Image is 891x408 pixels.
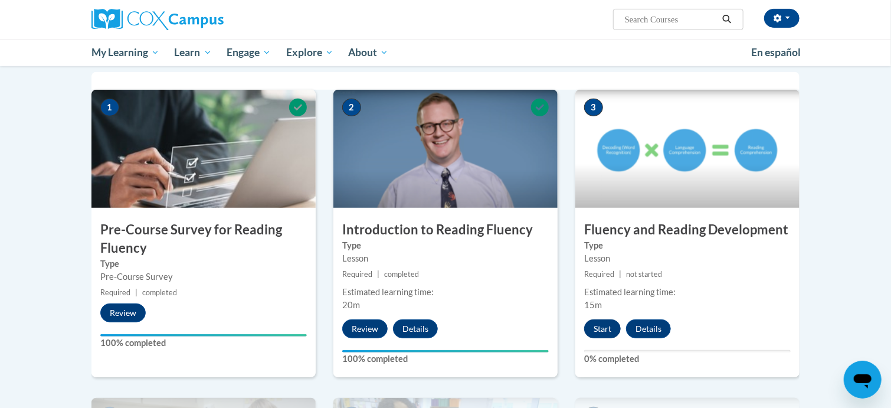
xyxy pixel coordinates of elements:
[718,12,736,27] button: Search
[584,352,791,365] label: 0% completed
[584,252,791,265] div: Lesson
[342,350,549,352] div: Your progress
[135,288,137,297] span: |
[584,319,621,338] button: Start
[624,12,718,27] input: Search Courses
[384,270,419,279] span: completed
[100,288,130,297] span: Required
[584,286,791,299] div: Estimated learning time:
[348,45,388,60] span: About
[342,352,549,365] label: 100% completed
[342,239,549,252] label: Type
[227,45,271,60] span: Engage
[333,221,558,239] h3: Introduction to Reading Fluency
[333,90,558,208] img: Course Image
[342,300,360,310] span: 20m
[91,9,224,30] img: Cox Campus
[626,270,662,279] span: not started
[341,39,397,66] a: About
[743,40,808,65] a: En español
[142,288,177,297] span: completed
[584,270,614,279] span: Required
[100,270,307,283] div: Pre-Course Survey
[100,334,307,337] div: Your progress
[91,45,159,60] span: My Learning
[342,270,372,279] span: Required
[100,99,119,116] span: 1
[100,337,307,350] label: 100% completed
[619,270,621,279] span: |
[167,39,220,66] a: Learn
[91,9,316,30] a: Cox Campus
[74,39,817,66] div: Main menu
[342,99,361,116] span: 2
[175,45,212,60] span: Learn
[393,319,438,338] button: Details
[377,270,379,279] span: |
[100,303,146,322] button: Review
[286,45,333,60] span: Explore
[91,90,316,208] img: Course Image
[342,252,549,265] div: Lesson
[575,90,800,208] img: Course Image
[764,9,800,28] button: Account Settings
[84,39,167,66] a: My Learning
[584,99,603,116] span: 3
[584,239,791,252] label: Type
[279,39,341,66] a: Explore
[751,46,801,58] span: En español
[575,221,800,239] h3: Fluency and Reading Development
[219,39,279,66] a: Engage
[91,221,316,257] h3: Pre-Course Survey for Reading Fluency
[626,319,671,338] button: Details
[584,300,602,310] span: 15m
[342,319,388,338] button: Review
[844,361,882,399] iframe: Button to launch messaging window
[342,286,549,299] div: Estimated learning time:
[100,257,307,270] label: Type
